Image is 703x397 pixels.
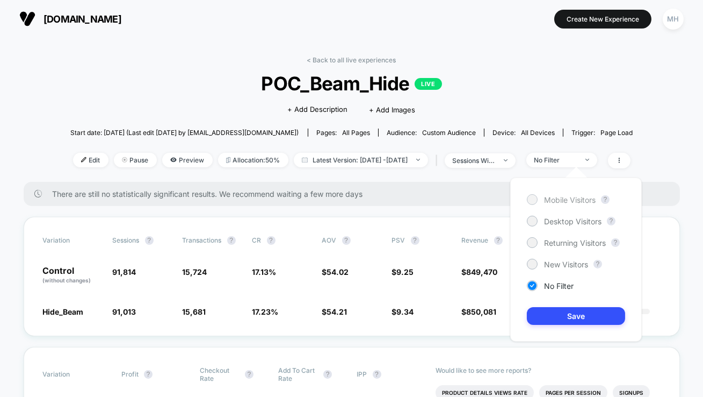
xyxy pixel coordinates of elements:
img: end [504,159,508,161]
span: Variation [43,366,102,382]
span: 54.21 [327,307,347,316]
span: 54.02 [327,267,349,277]
span: Custom Audience [422,129,476,137]
img: Visually logo [19,11,35,27]
button: [DOMAIN_NAME] [16,10,125,27]
span: Allocation: 50% [218,153,288,167]
span: Variation [43,236,102,245]
span: 850,081 [467,307,497,316]
button: ? [145,236,154,245]
button: ? [593,260,602,268]
span: Add To Cart Rate [278,366,318,382]
span: + Add Description [288,104,348,115]
span: Mobile Visitors [544,195,596,204]
span: | [433,153,445,168]
span: 9.25 [397,267,414,277]
span: Start date: [DATE] (Last edit [DATE] by [EMAIL_ADDRESS][DOMAIN_NAME]) [70,129,299,137]
span: Edit [73,153,108,167]
img: calendar [302,157,308,162]
span: $ [392,307,414,316]
span: 17.23 % [252,307,279,316]
p: Control [43,266,102,285]
span: Pause [114,153,157,167]
button: ? [611,238,620,247]
p: LIVE [415,78,441,90]
button: ? [245,370,253,379]
span: [DOMAIN_NAME] [44,13,121,25]
span: IPP [357,370,367,378]
span: Latest Version: [DATE] - [DATE] [294,153,428,167]
span: (without changes) [43,277,91,283]
span: Revenue [462,236,489,244]
span: POC_Beam_Hide [98,72,605,95]
div: Audience: [387,129,476,137]
span: AOV [322,236,337,244]
img: rebalance [226,157,230,163]
span: 15,681 [183,307,206,316]
span: $ [462,307,497,316]
span: $ [322,307,347,316]
button: MH [659,8,687,30]
button: ? [144,370,153,379]
span: $ [392,267,414,277]
img: end [585,159,589,161]
button: ? [227,236,236,245]
span: $ [322,267,349,277]
div: No Filter [534,156,577,164]
span: Device: [484,129,563,137]
div: Trigger: [571,129,633,137]
span: PSV [392,236,405,244]
button: Create New Experience [554,10,651,29]
a: < Back to all live experiences [307,56,396,64]
span: CR [252,236,262,244]
span: 91,814 [113,267,136,277]
div: sessions with impression [453,157,496,165]
span: Profit [121,370,139,378]
button: ? [494,236,503,245]
span: $ [462,267,498,277]
button: ? [373,370,381,379]
span: Hide_Beam [43,307,84,316]
span: Page Load [600,129,633,137]
span: 9.34 [397,307,414,316]
span: Desktop Visitors [544,217,601,226]
span: Preview [162,153,213,167]
span: Returning Visitors [544,238,606,247]
img: end [416,159,420,161]
span: Checkout Rate [200,366,240,382]
button: ? [267,236,276,245]
span: Transactions [183,236,222,244]
span: There are still no statistically significant results. We recommend waiting a few more days [53,189,658,198]
button: ? [607,217,615,225]
span: all pages [342,129,370,137]
span: Sessions [113,236,140,244]
span: + Add Images [369,105,416,114]
button: Save [527,307,625,325]
span: No Filter [544,281,574,290]
span: 15,724 [183,267,207,277]
img: end [122,157,127,162]
span: 91,013 [113,307,136,316]
span: 17.13 % [252,267,277,277]
span: all devices [521,129,555,137]
img: edit [81,157,86,162]
span: 849,470 [467,267,498,277]
div: Pages: [316,129,370,137]
p: Would like to see more reports? [436,366,661,374]
button: ? [323,370,332,379]
div: MH [663,9,684,30]
button: ? [601,195,610,204]
button: ? [342,236,351,245]
button: ? [411,236,419,245]
span: New Visitors [544,260,588,269]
